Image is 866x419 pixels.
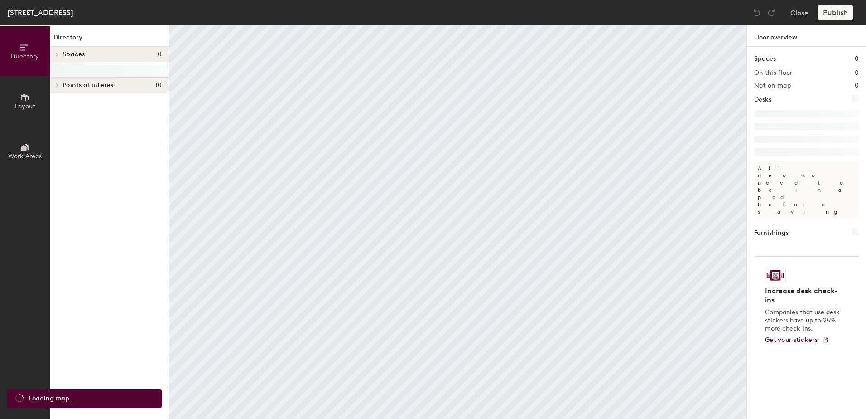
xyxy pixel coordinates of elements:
[29,394,76,404] span: Loading map ...
[752,8,761,17] img: Undo
[754,228,789,238] h1: Furnishings
[63,82,116,89] span: Points of interest
[855,54,859,64] h1: 0
[63,51,85,58] span: Spaces
[754,69,793,77] h2: On this floor
[747,25,866,47] h1: Floor overview
[754,54,776,64] h1: Spaces
[8,152,42,160] span: Work Areas
[158,51,162,58] span: 0
[765,308,842,333] p: Companies that use desk stickers have up to 25% more check-ins.
[765,287,842,305] h4: Increase desk check-ins
[767,8,776,17] img: Redo
[50,33,169,47] h1: Directory
[855,69,859,77] h2: 0
[11,53,39,60] span: Directory
[765,268,786,283] img: Sticker logo
[155,82,162,89] span: 10
[765,336,818,344] span: Get your stickers
[765,336,829,344] a: Get your stickers
[7,7,73,18] div: [STREET_ADDRESS]
[169,25,746,419] canvas: Map
[754,82,791,89] h2: Not on map
[790,5,808,20] button: Close
[754,95,771,105] h1: Desks
[855,82,859,89] h2: 0
[754,161,859,219] p: All desks need to be in a pod before saving
[15,102,35,110] span: Layout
